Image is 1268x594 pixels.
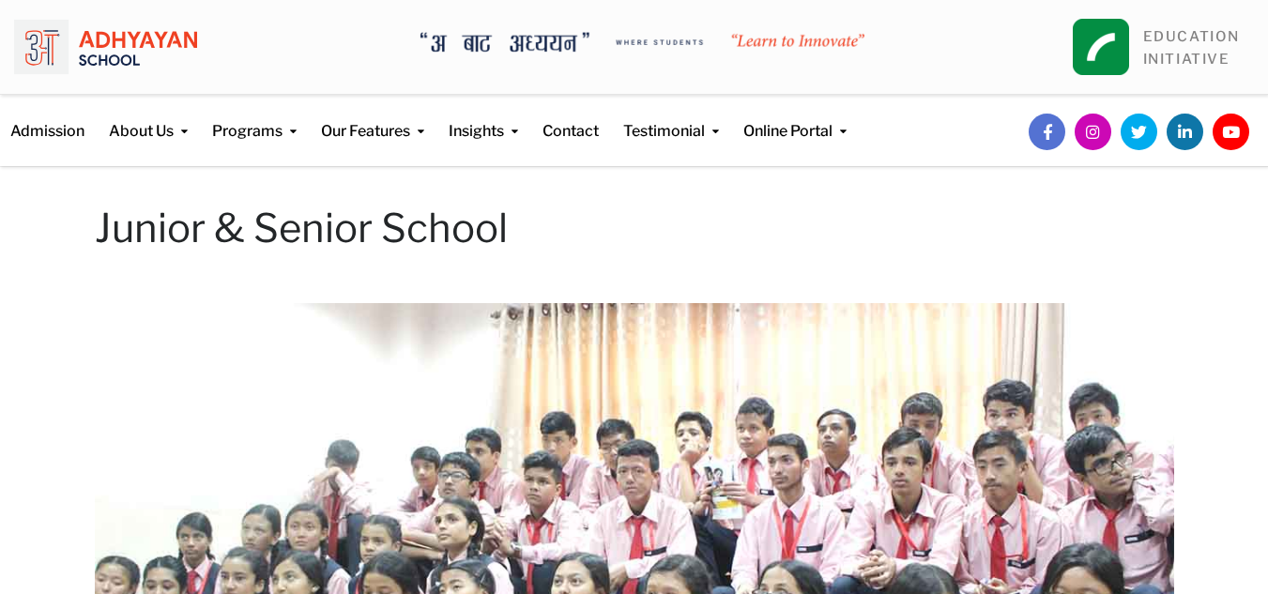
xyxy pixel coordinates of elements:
a: Programs [212,95,297,143]
a: Testimonial [623,95,719,143]
a: Online Portal [743,95,847,143]
img: logo [14,14,197,80]
a: Insights [449,95,518,143]
img: A Bata Adhyayan where students learn to Innovate [420,32,864,53]
a: Contact [542,95,599,143]
h1: Junior & Senior School [95,205,1174,251]
a: Admission [10,95,84,143]
a: Our Features [321,95,424,143]
a: About Us [109,95,188,143]
a: EDUCATIONINITIATIVE [1143,28,1240,68]
img: square_leapfrog [1073,19,1129,75]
